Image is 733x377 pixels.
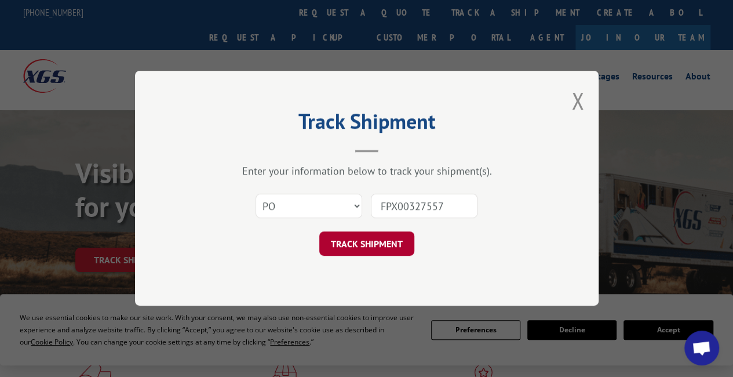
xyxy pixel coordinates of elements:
[193,165,541,178] div: Enter your information below to track your shipment(s).
[371,194,477,219] input: Number(s)
[684,331,719,365] div: Open chat
[571,85,584,116] button: Close modal
[193,113,541,135] h2: Track Shipment
[319,232,414,256] button: TRACK SHIPMENT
